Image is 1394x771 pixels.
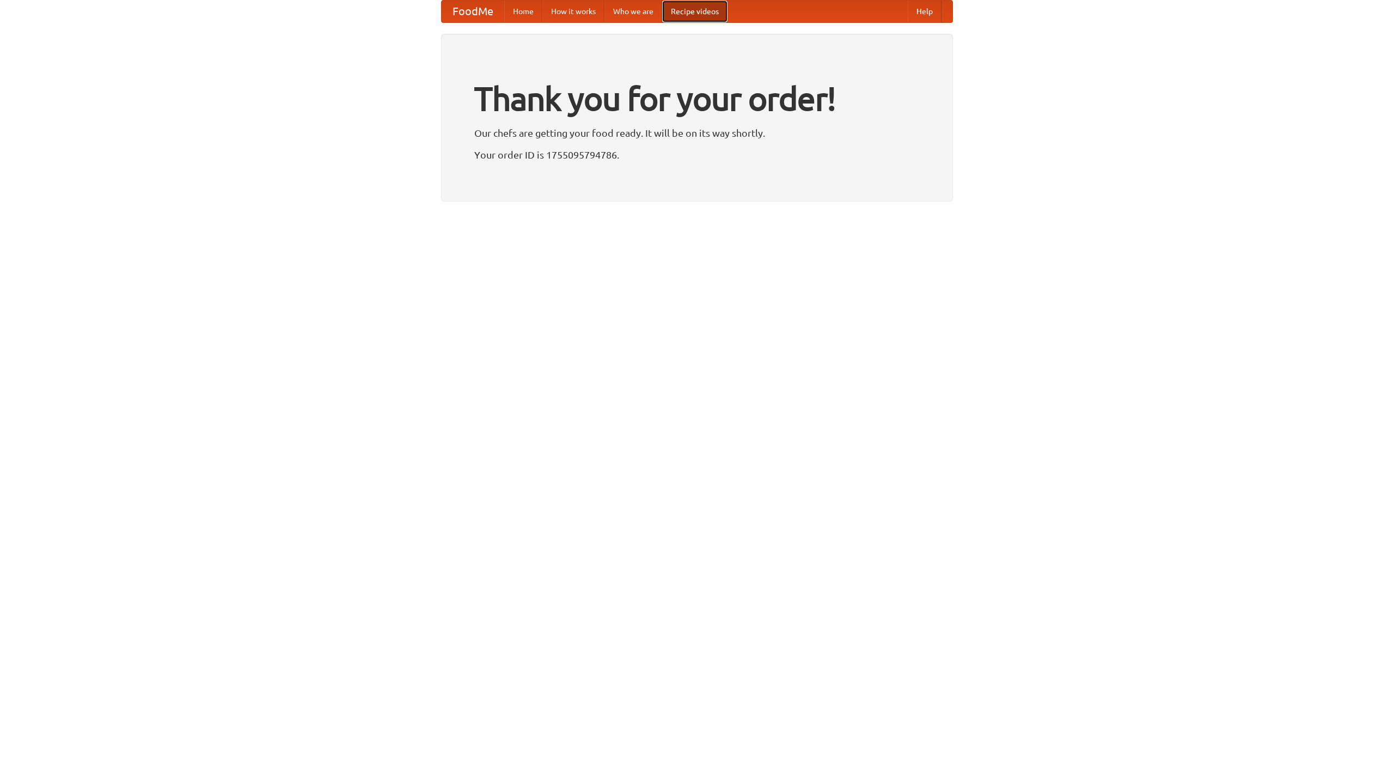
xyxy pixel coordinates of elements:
a: Home [504,1,542,22]
a: Recipe videos [662,1,727,22]
a: FoodMe [442,1,504,22]
p: Our chefs are getting your food ready. It will be on its way shortly. [474,125,920,141]
p: Your order ID is 1755095794786. [474,147,920,163]
a: Who we are [604,1,662,22]
h1: Thank you for your order! [474,72,920,125]
a: Help [908,1,941,22]
a: How it works [542,1,604,22]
